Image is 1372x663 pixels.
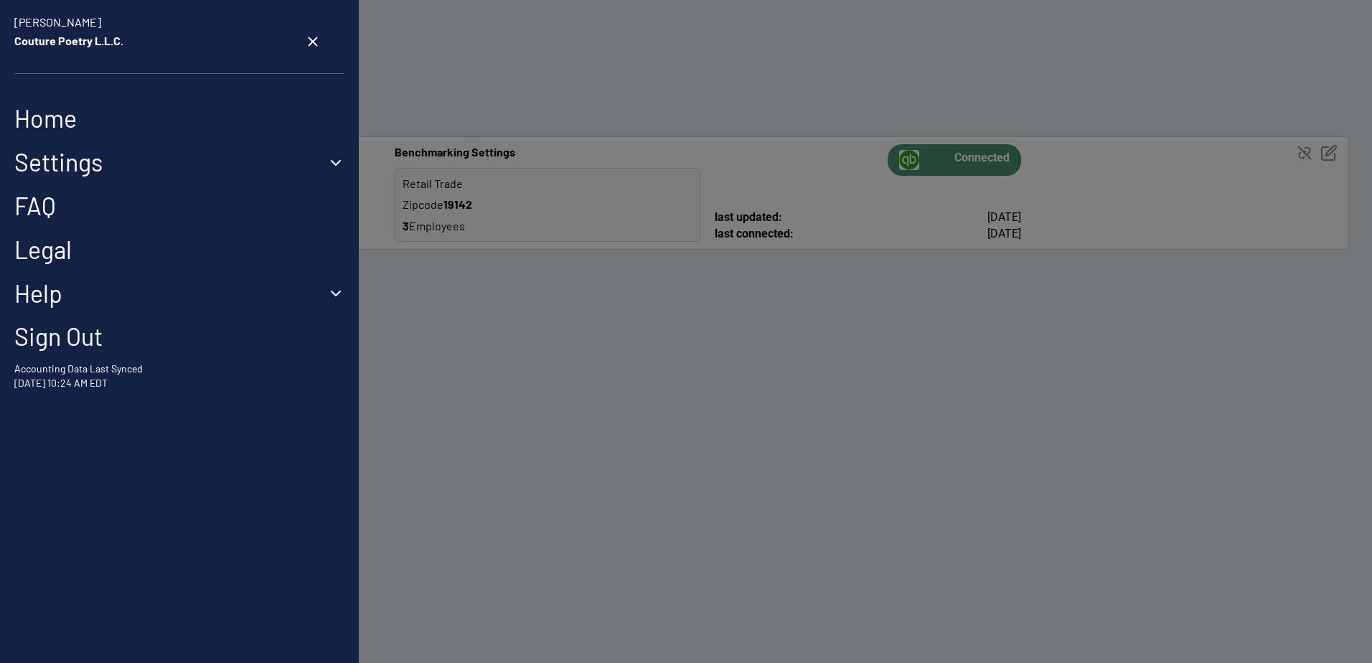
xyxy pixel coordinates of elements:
[14,33,123,50] strong: Couture Poetry L.L.C.
[14,279,344,309] button: Help
[14,376,344,390] p: [DATE] 10:24 AM EDT
[14,14,321,30] p: [PERSON_NAME]
[14,192,344,221] a: FAQ
[14,235,344,265] a: Legal
[14,362,344,376] p: Accounting Data Last Synced
[14,322,103,352] button: Sign Out
[14,104,344,133] a: Home
[14,148,344,177] button: Settings
[304,33,321,50] button: close settings menu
